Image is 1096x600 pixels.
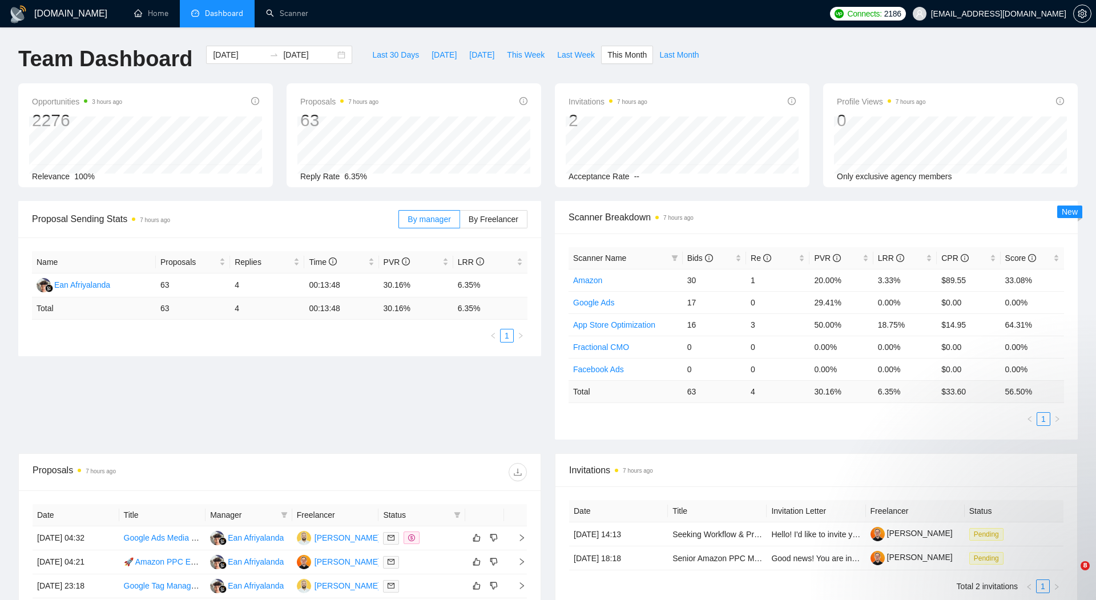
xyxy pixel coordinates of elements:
td: 0.00% [809,358,873,380]
span: info-circle [896,254,904,262]
td: 17 [683,291,746,313]
span: [DATE] [469,49,494,61]
a: EAEan Afriyalanda [210,581,284,590]
span: left [1026,416,1033,422]
td: Google Ads Media Buyer (MVA/Personal Injury Leads) [119,526,206,550]
span: setting [1074,9,1091,18]
th: Proposals [156,251,230,273]
span: Scanner Breakdown [569,210,1064,224]
a: homeHome [134,9,168,18]
span: right [517,332,524,339]
td: [DATE] 04:21 [33,550,119,574]
td: [DATE] 14:13 [569,522,668,546]
span: dislike [490,533,498,542]
span: mail [388,582,394,589]
span: By Freelancer [469,215,518,224]
span: left [1026,583,1033,590]
button: dislike [487,531,501,545]
a: App Store Optimization [573,320,655,329]
span: Relevance [32,172,70,181]
button: left [1023,412,1037,426]
a: [PERSON_NAME] [871,529,953,538]
span: right [509,558,526,566]
span: Score [1005,253,1036,263]
img: logo [9,5,27,23]
div: [PERSON_NAME] [315,531,380,544]
li: Previous Page [1022,579,1036,593]
td: $89.55 [937,269,1000,291]
td: 3 [746,313,809,336]
a: Amazon [573,276,602,285]
span: filter [671,255,678,261]
th: Freelancer [866,500,965,522]
span: info-circle [1028,254,1036,262]
span: like [473,533,481,542]
img: gigradar-bm.png [219,537,227,545]
button: right [1050,412,1064,426]
span: filter [454,512,461,518]
span: right [509,534,526,542]
td: $0.00 [937,291,1000,313]
td: 64.31% [1001,313,1064,336]
li: Total 2 invitations [957,579,1018,593]
th: Manager [205,504,292,526]
img: gigradar-bm.png [45,284,53,292]
img: EA [210,531,224,545]
li: Next Page [1050,579,1063,593]
span: right [509,582,526,590]
span: dollar [408,534,415,541]
span: mail [388,534,394,541]
span: This Month [607,49,647,61]
a: EAEan Afriyalanda [210,557,284,566]
h1: Team Dashboard [18,46,192,73]
a: searchScanner [266,9,308,18]
td: 63 [156,273,230,297]
span: Profile Views [837,95,926,108]
span: -- [634,172,639,181]
input: End date [283,49,335,61]
img: EA [37,278,51,292]
td: $ 33.60 [937,380,1000,402]
span: This Week [507,49,545,61]
span: Time [309,257,336,267]
td: 00:13:48 [304,297,378,320]
img: EA [210,555,224,569]
span: Connects: [847,7,881,20]
td: 18.75% [873,313,937,336]
li: Previous Page [486,329,500,343]
img: upwork-logo.png [835,9,844,18]
td: $0.00 [937,336,1000,358]
a: Google Ads [573,298,614,307]
span: LRR [878,253,904,263]
div: [PERSON_NAME] [315,579,380,592]
td: 30.16% [379,273,453,297]
span: info-circle [788,97,796,105]
td: 30.16 % [379,297,453,320]
span: New [1062,207,1078,216]
span: to [269,50,279,59]
td: 0 [746,336,809,358]
img: gigradar-bm.png [219,585,227,593]
span: info-circle [961,254,969,262]
span: like [473,557,481,566]
span: Manager [210,509,276,521]
time: 7 hours ago [623,468,653,474]
div: Ean Afriyalanda [228,531,284,544]
div: Ean Afriyalanda [54,279,110,291]
div: Proposals [33,463,280,481]
time: 7 hours ago [663,215,694,221]
button: right [514,329,527,343]
time: 7 hours ago [348,99,378,105]
td: 0.00% [873,336,937,358]
td: 0.00% [1001,358,1064,380]
a: 1 [501,329,513,342]
div: 0 [837,110,926,131]
span: filter [281,512,288,518]
a: 1 [1037,580,1049,593]
a: EAEan Afriyalanda [37,280,110,289]
td: 4 [230,273,304,297]
span: By manager [408,215,450,224]
th: Replies [230,251,304,273]
input: Start date [213,49,265,61]
a: setting [1073,9,1091,18]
